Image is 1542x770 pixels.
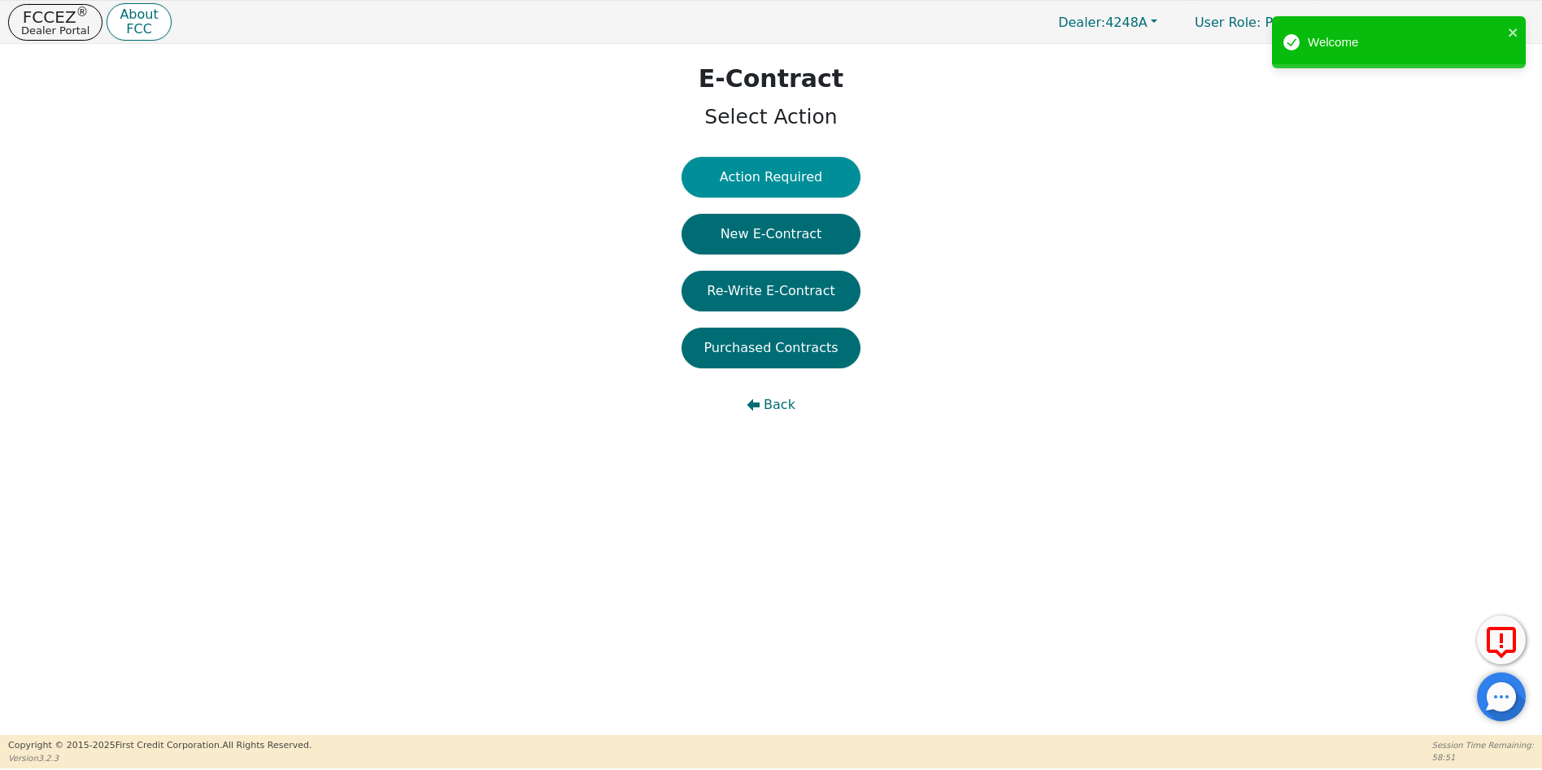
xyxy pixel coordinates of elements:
sup: ® [76,5,89,20]
button: Action Required [682,157,860,198]
p: FCCEZ [21,9,89,25]
button: Dealer:4248A [1041,10,1174,35]
span: All Rights Reserved. [222,740,311,750]
span: User Role : [1195,15,1261,30]
h1: E-Contract [699,64,843,94]
p: About [120,8,158,21]
p: Session Time Remaining: [1432,739,1534,751]
p: 58:51 [1432,751,1534,763]
a: User Role: Primary [1178,7,1331,38]
button: AboutFCC [107,3,171,41]
p: Dealer Portal [21,25,89,36]
button: FCCEZ®Dealer Portal [8,4,102,41]
button: close [1508,23,1519,41]
p: Primary [1178,7,1331,38]
div: Welcome [1308,33,1503,52]
span: Back [764,395,795,415]
button: 4248A:[PERSON_NAME] [1335,10,1534,35]
p: FCC [120,23,158,36]
span: 4248A [1058,15,1148,30]
span: Dealer: [1058,15,1105,30]
p: Select Action [699,102,843,133]
button: New E-Contract [682,214,860,254]
p: Version 3.2.3 [8,752,311,764]
button: Re-Write E-Contract [682,271,860,311]
p: Copyright © 2015- 2025 First Credit Corporation. [8,739,311,753]
button: Back [682,385,860,425]
button: Report Error to FCC [1477,616,1526,664]
button: Purchased Contracts [682,328,860,368]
